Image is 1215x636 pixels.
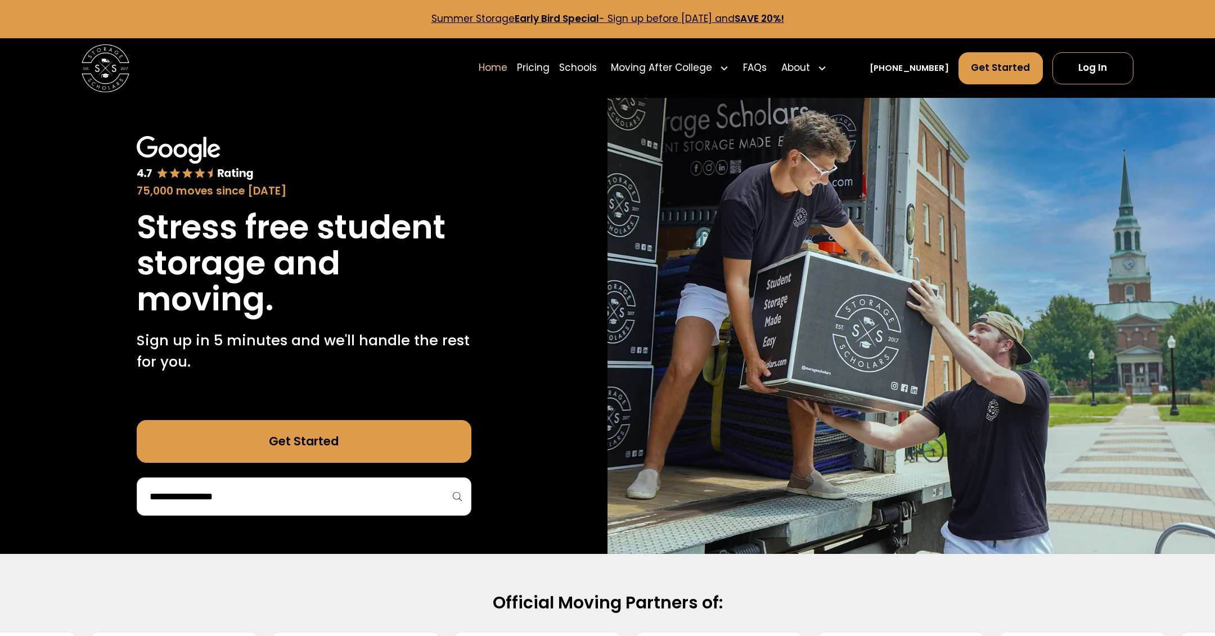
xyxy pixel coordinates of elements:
a: Schools [559,51,597,85]
img: Google 4.7 star rating [137,136,254,181]
a: Summer StorageEarly Bird Special- Sign up before [DATE] andSAVE 20%! [431,12,784,25]
div: About [776,51,831,85]
a: FAQs [743,51,767,85]
div: 75,000 moves since [DATE] [137,183,471,200]
h2: Official Moving Partners of: [225,592,990,614]
h1: Stress free student storage and moving. [137,209,471,318]
a: Pricing [517,51,550,85]
strong: Early Bird Special [515,12,599,25]
img: Storage Scholars main logo [82,44,129,92]
div: About [781,61,810,75]
a: Log In [1052,52,1134,84]
a: Get Started [137,420,471,463]
div: Moving After College [606,51,734,85]
a: [PHONE_NUMBER] [870,62,949,74]
a: Home [479,51,507,85]
p: Sign up in 5 minutes and we'll handle the rest for you. [137,330,471,373]
a: Get Started [958,52,1043,84]
div: Moving After College [611,61,712,75]
strong: SAVE 20%! [735,12,784,25]
img: Storage Scholars makes moving and storage easy. [607,98,1215,553]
